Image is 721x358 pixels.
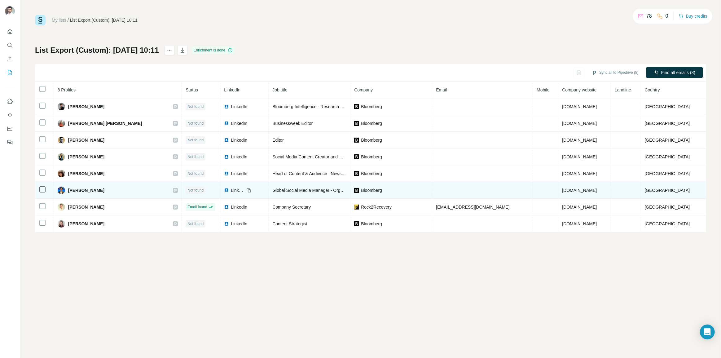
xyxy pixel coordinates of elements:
[68,17,69,23] li: /
[58,153,65,161] img: Avatar
[361,104,382,110] span: Bloomberg
[645,121,690,126] span: [GEOGRAPHIC_DATA]
[679,12,707,20] button: Buy credits
[272,171,358,176] span: Head of Content & Audience | News Product
[645,221,690,226] span: [GEOGRAPHIC_DATA]
[5,53,15,64] button: Enrich CSV
[186,87,198,92] span: Status
[272,221,307,226] span: Content Strategist
[58,136,65,144] img: Avatar
[187,137,204,143] span: Not found
[5,96,15,107] button: Use Surfe on LinkedIn
[231,154,247,160] span: LinkedIn
[187,204,207,210] span: Email found
[224,205,229,210] img: LinkedIn logo
[562,188,597,193] span: [DOMAIN_NAME]
[68,187,104,193] span: [PERSON_NAME]
[645,154,690,159] span: [GEOGRAPHIC_DATA]
[361,120,382,126] span: Bloomberg
[68,170,104,177] span: [PERSON_NAME]
[231,204,247,210] span: LinkedIn
[361,154,382,160] span: Bloomberg
[224,138,229,143] img: LinkedIn logo
[354,87,373,92] span: Company
[5,67,15,78] button: My lists
[231,104,247,110] span: LinkedIn
[354,154,359,159] img: company-logo
[436,87,447,92] span: Email
[436,205,509,210] span: [EMAIL_ADDRESS][DOMAIN_NAME]
[272,154,393,159] span: Social Media Content Creator and Marketer @ Bloomberg Live
[68,204,104,210] span: [PERSON_NAME]
[5,6,15,16] img: Avatar
[562,221,597,226] span: [DOMAIN_NAME]
[272,138,284,143] span: Editor
[272,188,376,193] span: Global Social Media Manager - Organic & Community
[562,171,597,176] span: [DOMAIN_NAME]
[645,104,690,109] span: [GEOGRAPHIC_DATA]
[361,187,382,193] span: Bloomberg
[68,120,142,126] span: [PERSON_NAME] [PERSON_NAME]
[354,138,359,143] img: company-logo
[5,40,15,51] button: Search
[224,121,229,126] img: LinkedIn logo
[645,171,690,176] span: [GEOGRAPHIC_DATA]
[52,18,66,23] a: My lists
[562,121,597,126] span: [DOMAIN_NAME]
[5,109,15,121] button: Use Surfe API
[645,138,690,143] span: [GEOGRAPHIC_DATA]
[645,205,690,210] span: [GEOGRAPHIC_DATA]
[5,137,15,148] button: Feedback
[58,170,65,177] img: Avatar
[224,171,229,176] img: LinkedIn logo
[35,15,46,25] img: Surfe Logo
[187,221,204,227] span: Not found
[354,121,359,126] img: company-logo
[562,104,597,109] span: [DOMAIN_NAME]
[68,137,104,143] span: [PERSON_NAME]
[361,170,382,177] span: Bloomberg
[231,187,244,193] span: LinkedIn
[231,221,247,227] span: LinkedIn
[231,120,247,126] span: LinkedIn
[187,188,204,193] span: Not found
[354,221,359,226] img: company-logo
[562,87,596,92] span: Company website
[272,205,311,210] span: Company Secretary
[645,87,660,92] span: Country
[5,123,15,134] button: Dashboard
[661,69,695,76] span: Find all emails (8)
[231,137,247,143] span: LinkedIn
[272,121,313,126] span: Businessweek Editor
[272,104,392,109] span: Bloomberg Intelligence - Research Content/ Podcast Producer
[58,187,65,194] img: Avatar
[645,188,690,193] span: [GEOGRAPHIC_DATA]
[224,221,229,226] img: LinkedIn logo
[187,121,204,126] span: Not found
[58,120,65,127] img: Avatar
[187,104,204,109] span: Not found
[58,103,65,110] img: Avatar
[562,154,597,159] span: [DOMAIN_NAME]
[192,46,235,54] div: Enrichment is done
[537,87,549,92] span: Mobile
[70,17,138,23] div: List Export (Custom): [DATE] 10:11
[58,203,65,211] img: Avatar
[35,45,159,55] h1: List Export (Custom): [DATE] 10:11
[272,87,287,92] span: Job title
[58,87,76,92] span: 8 Profiles
[354,104,359,109] img: company-logo
[646,12,652,20] p: 78
[187,154,204,160] span: Not found
[224,87,240,92] span: LinkedIn
[58,220,65,228] img: Avatar
[5,26,15,37] button: Quick start
[224,188,229,193] img: LinkedIn logo
[361,221,382,227] span: Bloomberg
[354,205,359,210] img: company-logo
[187,171,204,176] span: Not found
[700,325,715,339] div: Open Intercom Messenger
[361,137,382,143] span: Bloomberg
[68,104,104,110] span: [PERSON_NAME]
[231,170,247,177] span: LinkedIn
